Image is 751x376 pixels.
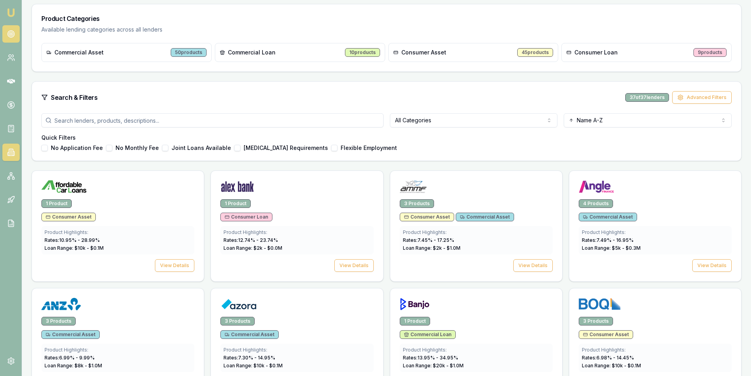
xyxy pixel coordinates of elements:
div: Product Highlights: [403,229,550,236]
div: Product Highlights: [403,347,550,353]
button: View Details [155,259,194,272]
div: Product Highlights: [582,347,729,353]
span: Loan Range: $ 10 k - $ 0.1 M [224,363,283,369]
p: Available lending categories across all lenders [41,26,732,34]
span: Rates: 7.45 % - 17.25 % [403,237,454,243]
div: 37 of 37 lenders [625,93,669,102]
h3: Search & Filters [51,93,98,102]
span: Loan Range: $ 5 k - $ 0.3 M [582,245,641,251]
span: Rates: 7.49 % - 16.95 % [582,237,634,243]
span: Consumer Asset [46,214,91,220]
div: 1 Product [400,317,430,325]
span: Commercial Asset [583,214,633,220]
span: Commercial Asset [46,331,95,338]
label: Flexible Employment [341,145,397,151]
h3: Product Categories [41,14,732,23]
label: No Monthly Fee [116,145,159,151]
input: Search lenders, products, descriptions... [41,113,384,127]
div: 3 Products [220,317,255,325]
span: Consumer Loan [225,214,268,220]
span: Rates: 10.95 % - 28.99 % [45,237,100,243]
span: Loan Range: $ 2 k - $ 1.0 M [403,245,460,251]
img: Angle Finance logo [579,180,615,193]
img: Affordable Car Loans logo [41,180,86,193]
img: emu-icon-u.png [6,8,16,17]
img: Banjo logo [400,298,430,311]
a: AMMF logo3 ProductsConsumer AssetCommercial AssetProduct Highlights:Rates:7.45% - 17.25%Loan Rang... [390,170,563,282]
label: [MEDICAL_DATA] Requirements [244,145,328,151]
span: Commercial Asset [225,331,274,338]
div: 3 Products [41,317,76,325]
label: Joint Loans Available [171,145,231,151]
div: Product Highlights: [224,347,370,353]
span: Rates: 6.99 % - 9.99 % [45,355,95,361]
a: Angle Finance logo4 ProductsCommercial AssetProduct Highlights:Rates:7.49% - 16.95%Loan Range: $5... [569,170,742,282]
div: 3 Products [579,317,613,325]
img: ANZ logo [41,298,81,311]
span: Consumer Loan [574,49,618,56]
span: Commercial Asset [54,49,104,56]
div: Product Highlights: [582,229,729,236]
img: Alex Bank logo [220,180,254,193]
div: 4 Products [579,199,613,208]
div: Product Highlights: [45,229,191,236]
span: Consumer Asset [404,214,450,220]
div: 1 Product [220,199,251,208]
img: Azora logo [220,298,257,311]
div: 9 products [693,48,727,57]
div: 45 products [517,48,553,57]
div: 1 Product [41,199,72,208]
label: No Application Fee [51,145,103,151]
button: View Details [692,259,732,272]
div: Product Highlights: [224,229,370,236]
span: Loan Range: $ 2 k - $ 0.0 M [224,245,282,251]
button: View Details [334,259,374,272]
button: View Details [513,259,553,272]
div: 3 Products [400,199,434,208]
div: Product Highlights: [45,347,191,353]
div: 10 products [345,48,380,57]
span: Loan Range: $ 10 k - $ 0.1 M [582,363,641,369]
span: Loan Range: $ 8 k - $ 1.0 M [45,363,102,369]
span: Rates: 7.30 % - 14.95 % [224,355,275,361]
span: Consumer Asset [401,49,446,56]
a: Alex Bank logo1 ProductConsumer LoanProduct Highlights:Rates:12.74% - 23.74%Loan Range: $2k - $0.... [211,170,383,282]
span: Commercial Loan [404,331,451,338]
h4: Quick Filters [41,134,732,142]
span: Consumer Asset [583,331,629,338]
button: Advanced Filters [672,91,732,104]
span: Rates: 6.98 % - 14.45 % [582,355,634,361]
div: 50 products [171,48,207,57]
span: Rates: 13.95 % - 34.95 % [403,355,458,361]
span: Commercial Asset [460,214,510,220]
a: Affordable Car Loans logo1 ProductConsumer AssetProduct Highlights:Rates:10.95% - 28.99%Loan Rang... [32,170,204,282]
span: Commercial Loan [228,49,276,56]
span: Loan Range: $ 10 k - $ 0.1 M [45,245,104,251]
img: AMMF logo [400,180,427,193]
img: BOQ Finance logo [579,298,621,311]
span: Rates: 12.74 % - 23.74 % [224,237,278,243]
span: Loan Range: $ 20 k - $ 1.0 M [403,363,464,369]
